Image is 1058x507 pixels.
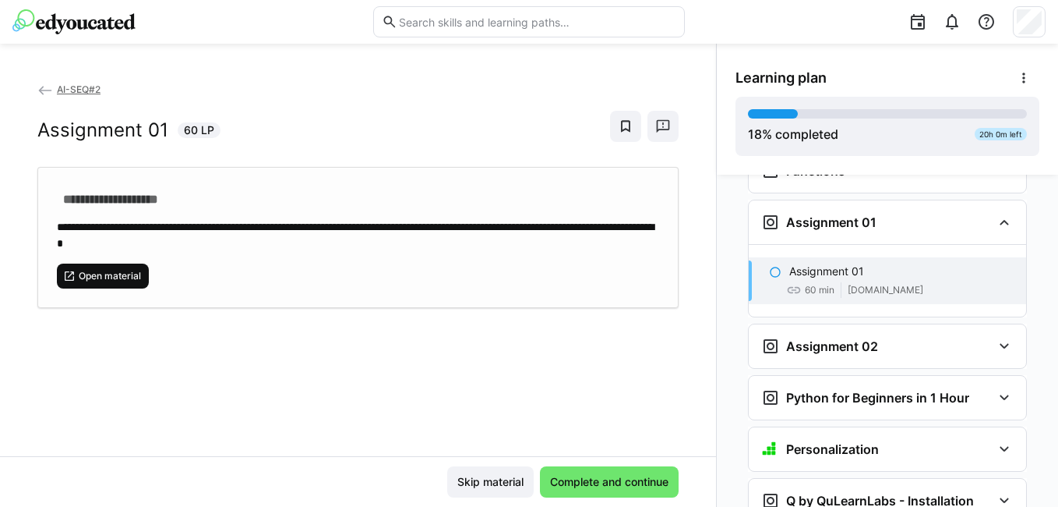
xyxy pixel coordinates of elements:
h3: Assignment 01 [786,214,876,230]
button: Open material [57,264,149,289]
span: 18 [748,126,762,142]
h3: Assignment 02 [786,339,878,354]
span: 60 LP [184,122,214,138]
h3: Personalization [786,441,879,457]
a: AI-SEQ#2 [37,83,101,95]
span: 60 min [805,284,834,296]
span: AI-SEQ#2 [57,83,101,95]
span: Open material [77,270,143,282]
input: Search skills and learning paths… [397,15,676,29]
span: Skip material [455,474,526,490]
span: Complete and continue [548,474,671,490]
button: Skip material [447,466,534,498]
h2: Assignment 01 [37,119,168,142]
div: % completed [748,125,838,144]
span: Learning plan [735,69,827,87]
button: Complete and continue [540,466,679,498]
div: 20h 0m left [975,128,1027,140]
p: Assignment 01 [789,264,864,279]
span: [DOMAIN_NAME] [848,284,923,296]
h3: Python for Beginners in 1 Hour [786,390,969,406]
